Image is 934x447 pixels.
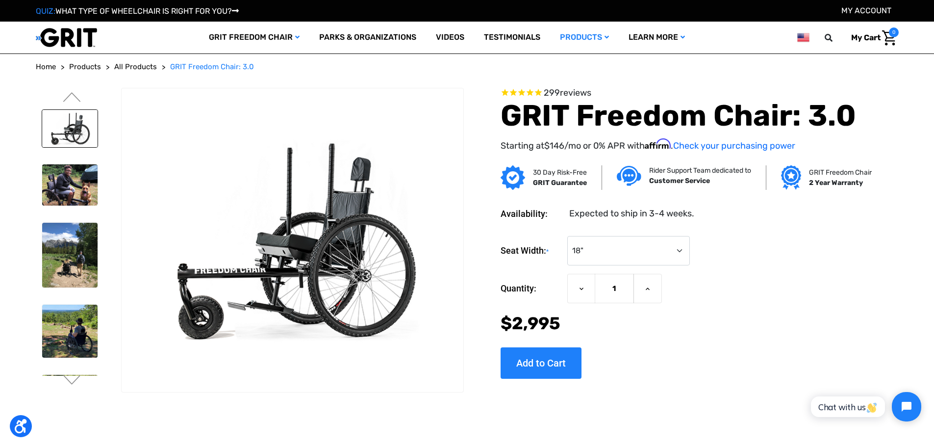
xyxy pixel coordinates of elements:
button: Go to slide 3 of 3 [62,375,82,387]
span: QUIZ: [36,6,55,16]
span: Rated 4.6 out of 5 stars 299 reviews [501,88,868,99]
a: Home [36,61,56,73]
strong: GRIT Guarantee [533,179,587,187]
a: GRIT Freedom Chair: 3.0 [170,61,254,73]
img: GRIT Guarantee [501,165,525,190]
span: reviews [560,87,591,98]
img: Grit freedom [781,165,801,190]
img: GRIT Freedom Chair: 3.0 [122,126,463,354]
span: Products [69,62,101,71]
img: GRIT Freedom Chair: 3.0 [42,223,98,288]
a: QUIZ:WHAT TYPE OF WHEELCHAIR IS RIGHT FOR YOU? [36,6,239,16]
a: Testimonials [474,22,550,53]
span: Affirm [645,138,671,149]
img: GRIT Freedom Chair: 3.0 [42,110,98,147]
img: Customer service [617,166,641,186]
p: 30 Day Risk-Free [533,167,587,178]
span: $146 [544,140,564,151]
button: Go to slide 1 of 3 [62,92,82,104]
p: Starting at /mo or 0% APR with . [501,138,868,153]
img: GRIT Freedom Chair: 3.0 [42,305,98,357]
a: Check your purchasing power - Learn more about Affirm Financing (opens in modal) [673,140,795,151]
span: 0 [889,27,899,37]
span: My Cart [851,33,881,42]
label: Quantity: [501,274,562,303]
input: Add to Cart [501,347,581,379]
img: us.png [797,31,809,44]
span: Home [36,62,56,71]
dt: Availability: [501,207,562,220]
img: GRIT Freedom Chair: 3.0 [42,164,98,206]
label: Seat Width: [501,236,562,266]
a: GRIT Freedom Chair [199,22,309,53]
a: Products [550,22,619,53]
img: Cart [882,30,896,46]
a: Videos [426,22,474,53]
a: Parks & Organizations [309,22,426,53]
h1: GRIT Freedom Chair: 3.0 [501,98,868,133]
a: Account [841,6,891,15]
p: Rider Support Team dedicated to [649,165,751,176]
span: GRIT Freedom Chair: 3.0 [170,62,254,71]
a: All Products [114,61,157,73]
img: GRIT All-Terrain Wheelchair and Mobility Equipment [36,27,97,48]
p: GRIT Freedom Chair [809,167,872,178]
iframe: Tidio Chat [800,384,930,430]
span: $2,995 [501,313,560,334]
strong: 2 Year Warranty [809,179,863,187]
a: Cart with 0 items [844,27,899,48]
dd: Expected to ship in 3-4 weeks. [569,207,694,220]
a: Products [69,61,101,73]
span: All Products [114,62,157,71]
strong: Customer Service [649,177,710,185]
input: Search [829,27,844,48]
nav: Breadcrumb [36,61,899,73]
span: 299 reviews [544,87,591,98]
a: Learn More [619,22,695,53]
